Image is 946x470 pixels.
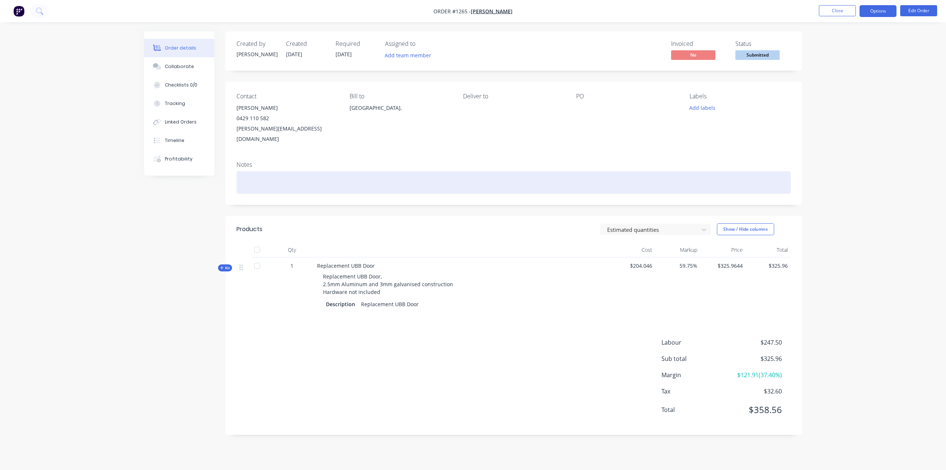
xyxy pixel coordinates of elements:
[286,40,327,47] div: Created
[290,262,293,270] span: 1
[613,262,652,270] span: $204.046
[746,243,791,257] div: Total
[317,262,375,269] span: Replacement UBB Door
[727,387,782,396] span: $32.60
[576,93,677,100] div: PO
[165,82,197,88] div: Checklists 0/0
[671,50,715,60] span: No
[144,57,214,76] button: Collaborate
[610,243,655,257] div: Cost
[685,103,719,113] button: Add labels
[286,51,302,58] span: [DATE]
[735,50,780,61] button: Submitted
[671,40,726,47] div: Invoiced
[236,93,338,100] div: Contact
[218,264,232,271] button: Kit
[350,103,451,113] div: [GEOGRAPHIC_DATA],
[658,262,698,270] span: 59.75%
[236,103,338,144] div: [PERSON_NAME]0429 110 582[PERSON_NAME][EMAIL_ADDRESS][DOMAIN_NAME]
[350,103,451,126] div: [GEOGRAPHIC_DATA],
[13,6,24,17] img: Factory
[165,137,184,144] div: Timeline
[165,45,196,51] div: Order details
[703,262,743,270] span: $325.9644
[385,50,435,60] button: Add team member
[165,156,193,162] div: Profitability
[749,262,788,270] span: $325.96
[358,299,422,310] div: Replacement UBB Door
[350,93,451,100] div: Bill to
[727,338,782,347] span: $247.50
[165,100,185,107] div: Tracking
[700,243,746,257] div: Price
[661,405,727,414] span: Total
[326,299,358,310] div: Description
[236,161,791,168] div: Notes
[727,371,782,379] span: $121.91 ( 37.40 %)
[860,5,896,17] button: Options
[735,50,780,60] span: Submitted
[661,354,727,363] span: Sub total
[900,5,937,16] button: Edit Order
[323,273,453,295] span: Replacement UBB Door, 2.5mm Aluminum and 3mm galvanised construction Hardware not included
[144,113,214,131] button: Linked Orders
[819,5,856,16] button: Close
[144,131,214,150] button: Timeline
[236,40,277,47] div: Created by
[735,40,791,47] div: Status
[381,50,435,60] button: Add team member
[220,265,230,271] span: Kit
[336,51,352,58] span: [DATE]
[727,354,782,363] span: $325.96
[471,8,513,15] a: [PERSON_NAME]
[661,338,727,347] span: Labour
[236,103,338,113] div: [PERSON_NAME]
[433,8,471,15] span: Order #1265 -
[661,371,727,379] span: Margin
[690,93,791,100] div: Labels
[236,225,262,234] div: Products
[165,63,194,70] div: Collaborate
[144,76,214,94] button: Checklists 0/0
[165,119,197,125] div: Linked Orders
[727,403,782,416] span: $358.56
[236,50,277,58] div: [PERSON_NAME]
[236,113,338,124] div: 0429 110 582
[717,223,774,235] button: Show / Hide columns
[655,243,701,257] div: Markup
[144,94,214,113] button: Tracking
[144,39,214,57] button: Order details
[385,40,459,47] div: Assigned to
[661,387,727,396] span: Tax
[336,40,376,47] div: Required
[463,93,564,100] div: Deliver to
[270,243,314,257] div: Qty
[236,124,338,144] div: [PERSON_NAME][EMAIL_ADDRESS][DOMAIN_NAME]
[144,150,214,168] button: Profitability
